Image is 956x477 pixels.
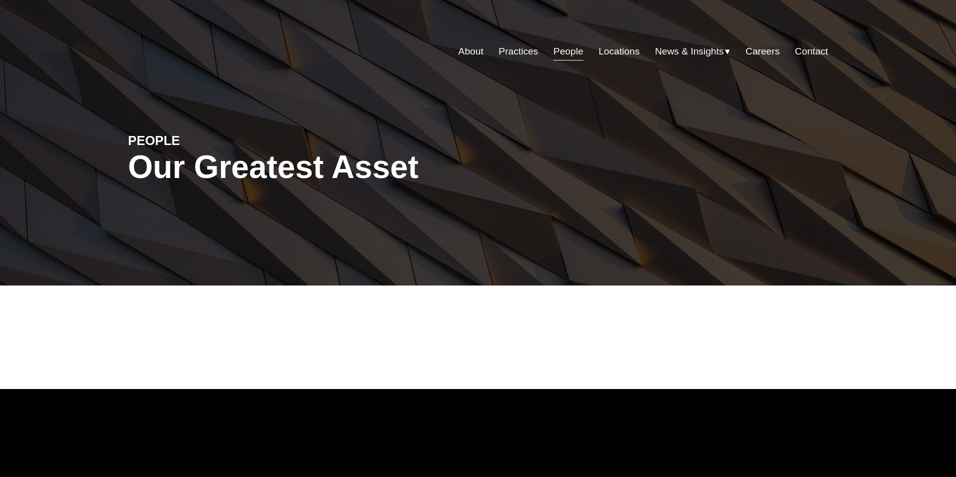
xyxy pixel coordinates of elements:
[458,42,483,61] a: About
[128,149,594,185] h1: Our Greatest Asset
[655,42,730,61] a: folder dropdown
[598,42,639,61] a: Locations
[498,42,538,61] a: Practices
[553,42,583,61] a: People
[745,42,779,61] a: Careers
[655,43,724,60] span: News & Insights
[128,132,303,148] h4: PEOPLE
[795,42,828,61] a: Contact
